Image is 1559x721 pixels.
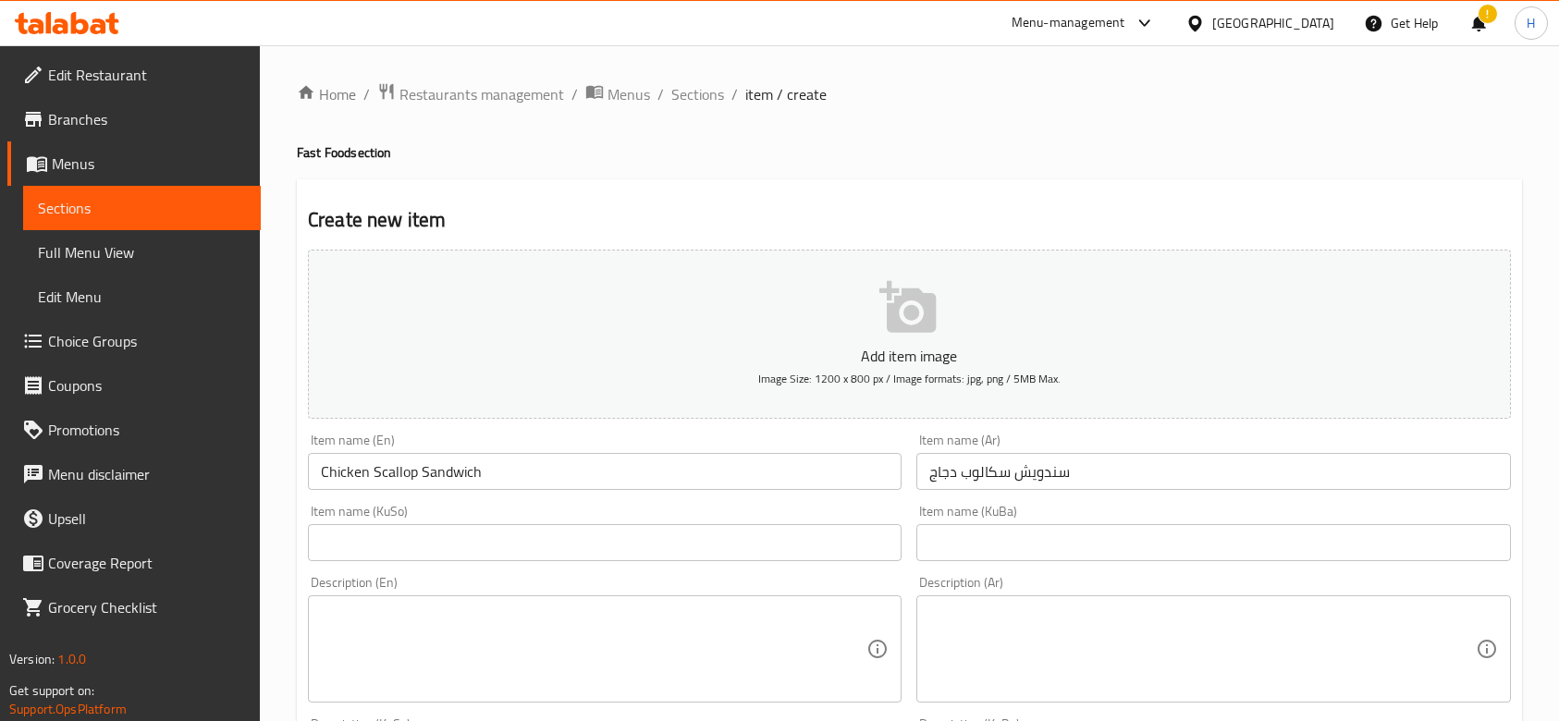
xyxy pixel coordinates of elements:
span: Coverage Report [48,552,246,574]
a: Support.OpsPlatform [9,697,127,721]
a: Branches [7,97,261,141]
span: Grocery Checklist [48,596,246,618]
span: Menu disclaimer [48,463,246,485]
li: / [363,83,370,105]
span: Menus [52,153,246,175]
a: Grocery Checklist [7,585,261,629]
div: Menu-management [1012,12,1125,34]
a: Full Menu View [23,230,261,275]
input: Enter name KuBa [916,524,1510,561]
input: Enter name En [308,453,902,490]
span: Promotions [48,419,246,441]
a: Edit Menu [23,275,261,319]
span: Choice Groups [48,330,246,352]
span: Edit Menu [38,286,246,308]
h4: Fast Food section [297,143,1522,162]
a: Coverage Report [7,541,261,585]
p: Add item image [337,345,1482,367]
span: Full Menu View [38,241,246,263]
span: Sections [38,197,246,219]
input: Enter name Ar [916,453,1510,490]
span: 1.0.0 [57,647,86,671]
span: Restaurants management [399,83,564,105]
button: Add item imageImage Size: 1200 x 800 px / Image formats: jpg, png / 5MB Max. [308,250,1511,419]
span: Coupons [48,374,246,397]
a: Menu disclaimer [7,452,261,496]
span: Version: [9,647,55,671]
li: / [731,83,738,105]
nav: breadcrumb [297,82,1522,106]
a: Promotions [7,408,261,452]
span: Branches [48,108,246,130]
a: Choice Groups [7,319,261,363]
span: Get support on: [9,678,94,703]
span: Menus [608,83,650,105]
a: Edit Restaurant [7,53,261,97]
a: Upsell [7,496,261,541]
div: [GEOGRAPHIC_DATA] [1212,13,1334,33]
h2: Create new item [308,206,1511,234]
a: Home [297,83,356,105]
span: H [1527,13,1535,33]
span: Image Size: 1200 x 800 px / Image formats: jpg, png / 5MB Max. [758,368,1061,389]
a: Menus [585,82,650,106]
a: Sections [23,186,261,230]
input: Enter name KuSo [308,524,902,561]
li: / [571,83,578,105]
a: Coupons [7,363,261,408]
a: Sections [671,83,724,105]
a: Restaurants management [377,82,564,106]
a: Menus [7,141,261,186]
span: Upsell [48,507,246,530]
span: Edit Restaurant [48,64,246,86]
li: / [657,83,664,105]
span: item / create [745,83,827,105]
